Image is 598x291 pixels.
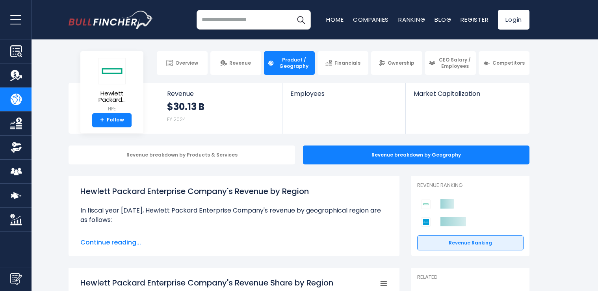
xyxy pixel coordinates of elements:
[69,145,295,164] div: Revenue breakdown by Products & Services
[421,217,431,227] img: Cisco Systems competitors logo
[167,101,204,113] strong: $30.13 B
[87,105,137,112] small: HPE
[461,15,488,24] a: Register
[417,182,524,189] p: Revenue Ranking
[334,60,360,66] span: Financials
[80,277,333,288] tspan: Hewlett Packard Enterprise Company's Revenue Share by Region
[92,113,132,127] a: +Follow
[406,83,529,111] a: Market Capitalization
[438,57,472,69] span: CEO Salary / Employees
[282,83,405,111] a: Employees
[167,90,275,97] span: Revenue
[69,11,153,29] img: bullfincher logo
[479,51,529,75] a: Competitors
[10,142,22,153] img: Ownership
[175,60,198,66] span: Overview
[417,274,524,281] p: Related
[210,51,261,75] a: Revenue
[318,51,368,75] a: Financials
[80,231,388,241] li: $13.24 B
[417,235,524,250] a: Revenue Ranking
[414,90,521,97] span: Market Capitalization
[157,51,208,75] a: Overview
[229,60,251,66] span: Revenue
[388,60,414,66] span: Ownership
[326,15,344,24] a: Home
[371,51,422,75] a: Ownership
[100,117,104,124] strong: +
[425,51,476,75] a: CEO Salary / Employees
[353,15,389,24] a: Companies
[69,11,153,29] a: Go to homepage
[80,238,388,247] span: Continue reading...
[264,51,315,75] a: Product / Geography
[80,206,388,225] p: In fiscal year [DATE], Hewlett Packard Enterprise Company's revenue by geographical region are as...
[80,185,388,197] h1: Hewlett Packard Enterprise Company's Revenue by Region
[159,83,282,134] a: Revenue $30.13 B FY 2024
[277,57,311,69] span: Product / Geography
[291,10,311,30] button: Search
[86,58,137,113] a: Hewlett Packard... HPE
[398,15,425,24] a: Ranking
[290,90,397,97] span: Employees
[88,231,121,240] b: Americas:
[435,15,451,24] a: Blog
[421,200,431,209] img: Hewlett Packard Enterprise Company competitors logo
[492,60,525,66] span: Competitors
[167,116,186,123] small: FY 2024
[303,145,529,164] div: Revenue breakdown by Geography
[87,90,137,103] span: Hewlett Packard...
[498,10,529,30] a: Login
